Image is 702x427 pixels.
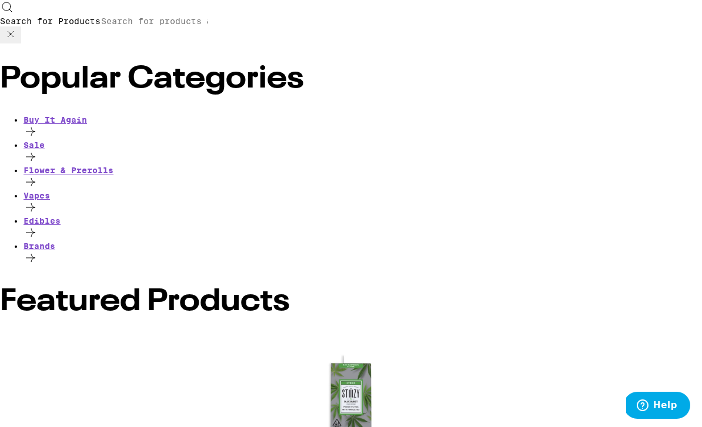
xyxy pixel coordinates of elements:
a: Vapes [24,191,702,216]
input: Search for products & categories [101,16,209,26]
a: Buy It Again [24,115,702,140]
a: Edibles [24,216,702,241]
a: Flower & Prerolls [24,166,702,191]
div: Vapes [24,191,702,200]
div: Buy It Again [24,115,702,125]
div: Sale [24,140,702,150]
a: Brands [24,241,702,267]
div: Flower & Prerolls [24,166,702,175]
a: Sale [24,140,702,166]
div: Brands [24,241,702,251]
div: Edibles [24,216,702,226]
iframe: Opens a widget where you can find more information [626,392,690,421]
